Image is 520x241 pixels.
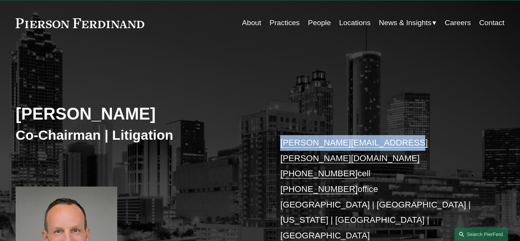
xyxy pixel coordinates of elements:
[479,16,504,30] a: Contact
[308,16,331,30] a: People
[379,16,436,30] a: folder dropdown
[270,16,300,30] a: Practices
[16,104,260,124] h2: [PERSON_NAME]
[242,16,261,30] a: About
[455,228,508,241] a: Search this site
[379,16,431,30] span: News & Insights
[16,127,260,144] h3: Co-Chairman | Litigation
[445,16,471,30] a: Careers
[280,184,357,194] a: [PHONE_NUMBER]
[280,169,357,178] a: [PHONE_NUMBER]
[339,16,370,30] a: Locations
[280,138,427,163] a: [PERSON_NAME][EMAIL_ADDRESS][PERSON_NAME][DOMAIN_NAME]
